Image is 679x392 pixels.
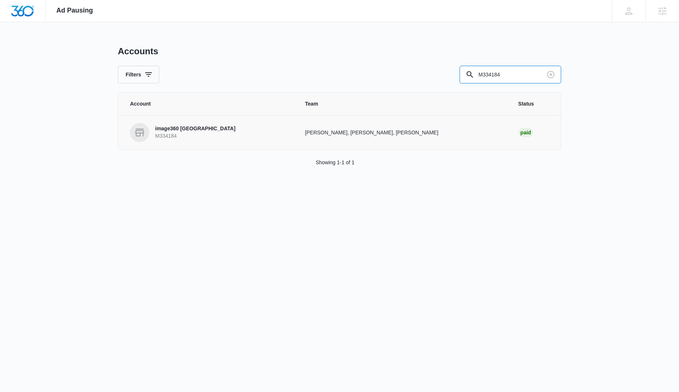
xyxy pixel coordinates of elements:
button: Filters [118,66,159,83]
div: Paid [518,128,533,137]
input: Search By Account Number [460,66,561,83]
span: Team [305,100,501,108]
p: image360 [GEOGRAPHIC_DATA] [155,125,235,133]
p: M334184 [155,133,235,140]
p: Showing 1-1 of 1 [315,159,354,166]
p: [PERSON_NAME], [PERSON_NAME], [PERSON_NAME] [305,129,501,137]
span: Ad Pausing [57,7,93,14]
h1: Accounts [118,46,158,57]
span: Account [130,100,287,108]
a: image360 [GEOGRAPHIC_DATA]M334184 [130,123,287,142]
span: Status [518,100,549,108]
button: Clear [545,69,557,80]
